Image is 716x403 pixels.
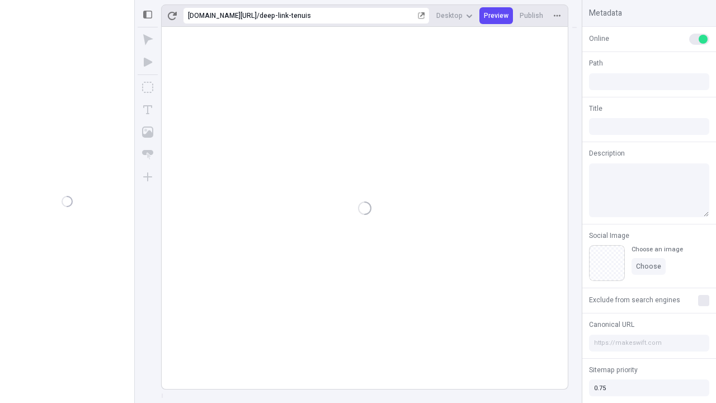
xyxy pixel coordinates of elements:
[589,335,709,352] input: https://makeswift.com
[632,245,683,254] div: Choose an image
[589,365,638,375] span: Sitemap priority
[636,262,661,271] span: Choose
[632,258,666,275] button: Choose
[589,104,602,114] span: Title
[188,11,257,20] div: [URL][DOMAIN_NAME]
[589,34,609,44] span: Online
[589,231,629,241] span: Social Image
[589,295,680,305] span: Exclude from search engines
[138,100,158,120] button: Text
[589,320,634,330] span: Canonical URL
[260,11,416,20] div: deep-link-tenuis
[432,7,477,24] button: Desktop
[138,122,158,142] button: Image
[138,144,158,165] button: Button
[257,11,260,20] div: /
[520,11,543,20] span: Publish
[589,58,603,68] span: Path
[138,77,158,97] button: Box
[436,11,463,20] span: Desktop
[479,7,513,24] button: Preview
[589,148,625,158] span: Description
[484,11,508,20] span: Preview
[515,7,548,24] button: Publish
